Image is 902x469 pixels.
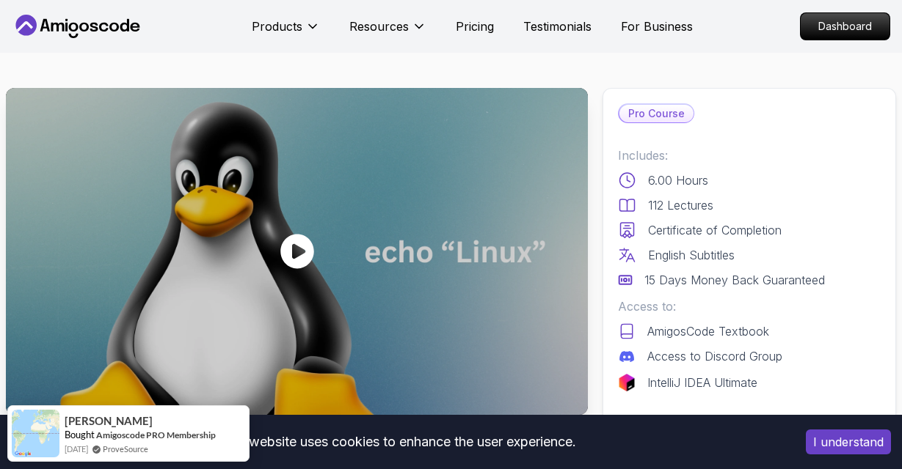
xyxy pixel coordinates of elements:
[103,443,148,455] a: ProveSource
[840,410,887,454] iframe: chat widget
[349,18,426,47] button: Resources
[65,415,153,427] span: [PERSON_NAME]
[456,18,494,35] a: Pricing
[96,429,216,440] a: Amigoscode PRO Membership
[11,426,784,458] div: This website uses cookies to enhance the user experience.
[523,18,592,35] a: Testimonials
[621,18,693,35] a: For Business
[618,298,881,315] p: Access to:
[252,18,320,47] button: Products
[623,98,887,403] iframe: chat widget
[800,12,890,40] a: Dashboard
[349,18,409,35] p: Resources
[801,13,890,40] p: Dashboard
[806,429,891,454] button: Accept cookies
[618,147,881,164] p: Includes:
[12,410,59,457] img: provesource social proof notification image
[65,429,95,440] span: Bought
[252,18,302,35] p: Products
[618,374,636,391] img: jetbrains logo
[65,443,88,455] span: [DATE]
[619,105,694,122] p: Pro Course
